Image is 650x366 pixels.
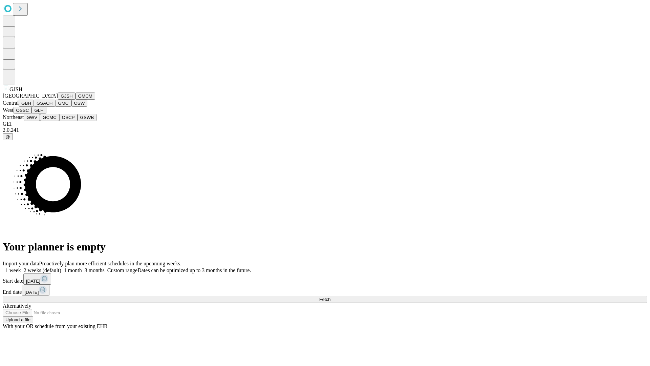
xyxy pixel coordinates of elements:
[59,114,78,121] button: OSCP
[5,134,10,139] span: @
[3,241,647,253] h1: Your planner is empty
[22,285,49,296] button: [DATE]
[39,261,181,266] span: Proactively plan more efficient schedules in the upcoming weeks.
[31,107,46,114] button: GLH
[107,267,137,273] span: Custom range
[24,290,39,295] span: [DATE]
[3,121,647,127] div: GEI
[3,114,24,120] span: Northeast
[3,296,647,303] button: Fetch
[5,267,21,273] span: 1 week
[3,100,19,106] span: Central
[3,261,39,266] span: Import your data
[3,133,13,140] button: @
[58,93,75,100] button: GJSH
[24,114,40,121] button: GWV
[24,267,61,273] span: 2 weeks (default)
[85,267,105,273] span: 3 months
[137,267,251,273] span: Dates can be optimized up to 3 months in the future.
[19,100,34,107] button: GBH
[40,114,59,121] button: GCMC
[319,297,330,302] span: Fetch
[3,273,647,285] div: Start date
[75,93,95,100] button: GMCM
[14,107,32,114] button: OSSC
[23,273,51,285] button: [DATE]
[78,114,97,121] button: GSWB
[3,107,14,113] span: West
[26,279,40,284] span: [DATE]
[3,316,33,323] button: Upload a file
[9,86,22,92] span: GJSH
[3,303,31,309] span: Alternatively
[64,267,82,273] span: 1 month
[3,127,647,133] div: 2.0.241
[3,323,108,329] span: With your OR schedule from your existing EHR
[34,100,55,107] button: GSACH
[3,285,647,296] div: End date
[55,100,71,107] button: GMC
[71,100,88,107] button: OSW
[3,93,58,99] span: [GEOGRAPHIC_DATA]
